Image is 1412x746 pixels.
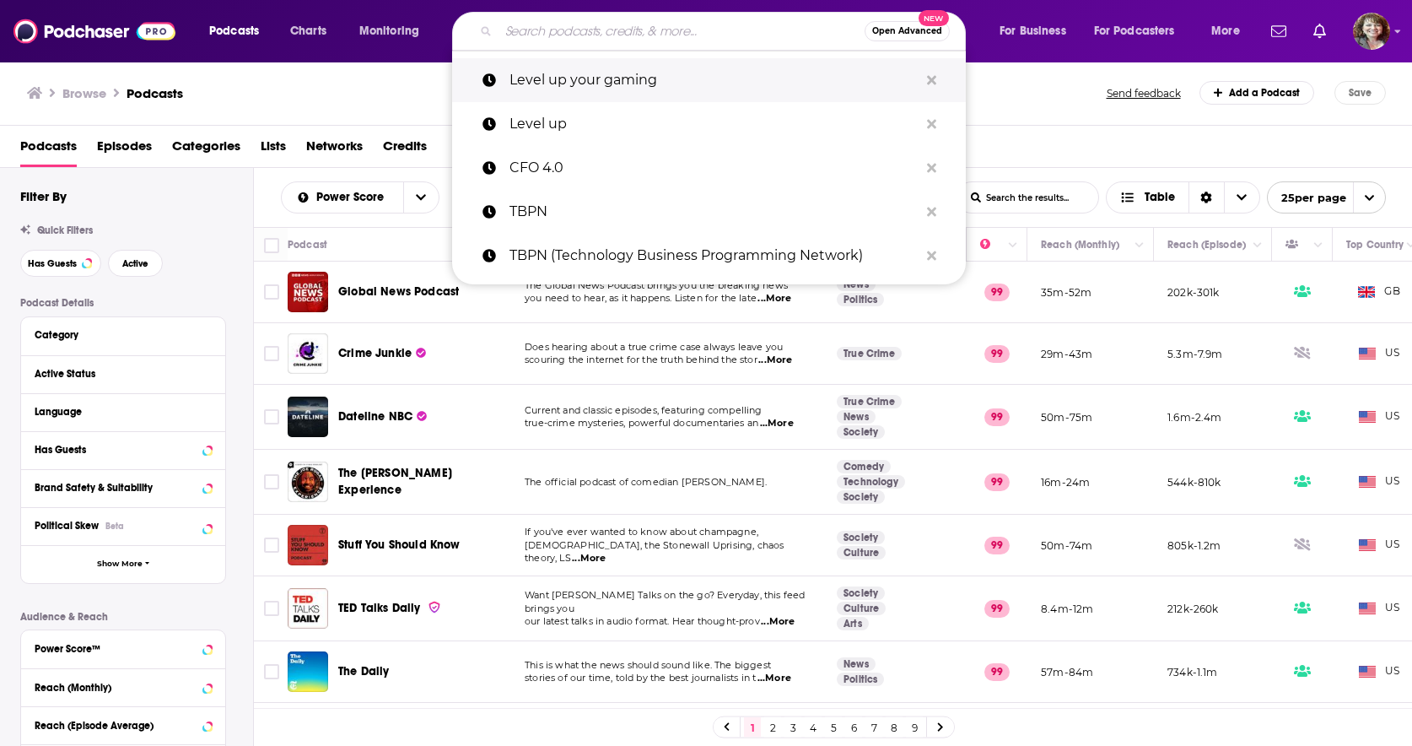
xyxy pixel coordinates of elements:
[127,85,183,101] h1: Podcasts
[1285,235,1309,255] div: Has Guests
[525,672,756,684] span: stories of our time, told by the best journalists in t
[984,408,1010,425] p: 99
[1334,81,1386,105] button: Save
[509,102,919,146] p: Level up
[919,10,949,26] span: New
[837,278,876,291] a: News
[525,539,784,565] span: [DEMOGRAPHIC_DATA], the Stonewall Uprising, chaos theory, LS
[1041,475,1090,489] p: 16m-24m
[37,224,93,236] span: Quick Filters
[282,192,403,203] button: open menu
[338,537,461,554] a: Stuff You Should Know
[35,637,212,658] button: Power Score™
[338,284,459,299] span: Global News Podcast
[906,717,923,738] a: 9
[837,475,905,489] a: Technology
[845,717,862,738] a: 6
[837,293,884,306] a: Politics
[428,600,441,614] img: verified Badge
[288,462,328,502] img: The Joe Rogan Experience
[122,259,148,268] span: Active
[279,18,337,45] a: Charts
[35,439,212,460] button: Has Guests
[35,329,201,341] div: Category
[288,272,328,312] img: Global News Podcast
[1041,602,1093,616] p: 8.4m-12m
[452,234,966,278] a: TBPN (Technology Business Programming Network)
[264,601,279,616] span: Toggle select row
[805,717,822,738] a: 4
[359,19,419,43] span: Monitoring
[1188,182,1224,213] div: Sort Direction
[338,664,390,678] span: The Daily
[290,19,326,43] span: Charts
[837,546,886,559] a: Culture
[525,659,771,671] span: This is what the news should sound like. The biggest
[1353,13,1390,50] button: Show profile menu
[988,18,1087,45] button: open menu
[1359,600,1400,617] span: US
[1359,663,1400,680] span: US
[288,588,328,629] img: TED Talks Daily
[837,490,885,504] a: Society
[1167,410,1222,424] p: 1.6m-2.4m
[35,477,212,498] a: Brand Safety & Suitability
[197,18,281,45] button: open menu
[837,410,876,424] a: News
[20,297,226,309] p: Podcast Details
[872,27,942,35] span: Open Advanced
[338,600,441,617] a: TED Talks Daily
[1083,18,1199,45] button: open menu
[525,292,757,304] span: you need to hear, as it happens. Listen for the late
[837,657,876,671] a: News
[984,345,1010,362] p: 99
[20,611,226,623] p: Audience & Reach
[261,132,286,167] a: Lists
[1000,19,1066,43] span: For Business
[1359,408,1400,425] span: US
[13,15,175,47] img: Podchaser - Follow, Share and Rate Podcasts
[348,18,441,45] button: open menu
[1167,538,1221,553] p: 805k-1.2m
[35,482,197,494] div: Brand Safety & Suitability
[288,651,328,692] img: The Daily
[35,406,201,418] div: Language
[1167,602,1219,616] p: 212k-260k
[837,425,885,439] a: Society
[984,473,1010,490] p: 99
[1003,235,1023,256] button: Column Actions
[1167,665,1218,679] p: 734k-1.1m
[20,132,77,167] a: Podcasts
[1167,475,1221,489] p: 544k-810k
[288,235,327,255] div: Podcast
[452,190,966,234] a: TBPN
[837,602,886,615] a: Culture
[865,21,950,41] button: Open AdvancedNew
[28,259,77,268] span: Has Guests
[758,354,792,367] span: ...More
[509,146,919,190] p: CFO 4.0
[288,397,328,437] img: Dateline NBC
[35,714,212,735] button: Reach (Episode Average)
[105,521,124,532] div: Beta
[264,346,279,361] span: Toggle select row
[1264,17,1293,46] a: Show notifications dropdown
[1307,17,1333,46] a: Show notifications dropdown
[35,676,212,697] button: Reach (Monthly)
[509,58,919,102] p: Level up your gaming
[1041,347,1092,361] p: 29m-43m
[784,717,801,738] a: 3
[1102,86,1186,100] button: Send feedback
[984,600,1010,617] p: 99
[525,476,767,488] span: The official podcast of comedian [PERSON_NAME].
[264,474,279,489] span: Toggle select row
[1353,13,1390,50] img: User Profile
[172,132,240,167] a: Categories
[984,284,1010,300] p: 99
[1268,185,1346,211] span: 25 per page
[338,601,421,615] span: TED Talks Daily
